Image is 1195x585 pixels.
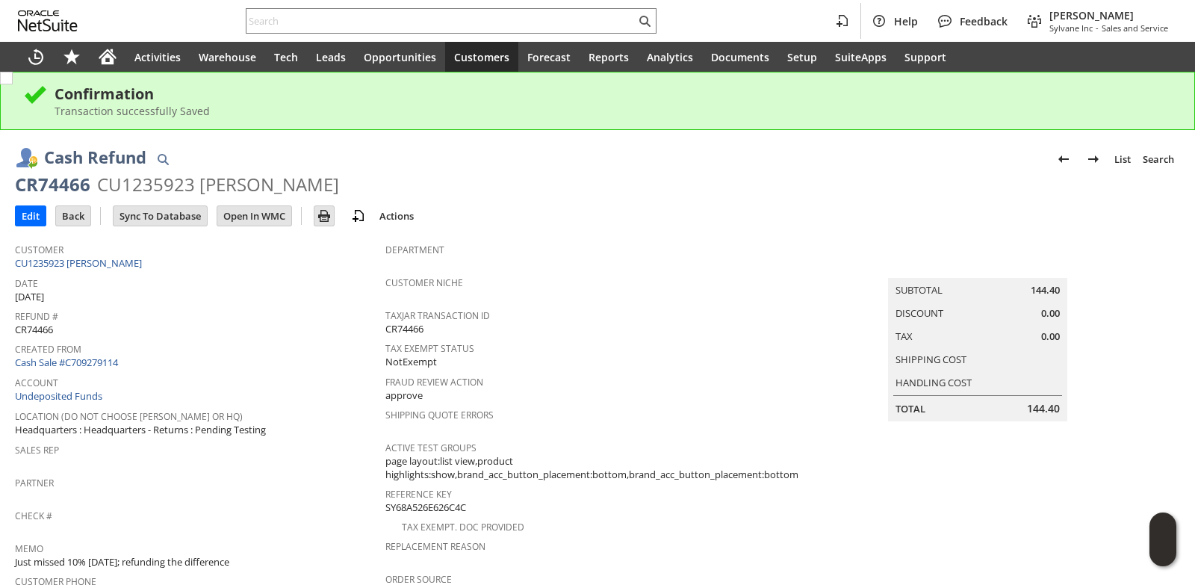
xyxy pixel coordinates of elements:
span: 0.00 [1041,329,1060,344]
a: Analytics [638,42,702,72]
a: Tax Exempt Status [385,342,474,355]
span: Activities [134,50,181,64]
h1: Cash Refund [44,145,146,170]
svg: logo [18,10,78,31]
span: [DATE] [15,290,44,304]
a: CU1235923 [PERSON_NAME] [15,256,146,270]
div: CU1235923 [PERSON_NAME] [97,173,339,196]
img: Previous [1055,150,1073,168]
a: Customer [15,244,63,256]
a: Shipping Quote Errors [385,409,494,421]
div: Confirmation [55,84,1172,104]
span: CR74466 [15,323,53,337]
a: Cash Sale #C709279114 [15,356,118,369]
span: Forecast [527,50,571,64]
span: Help [894,14,918,28]
svg: Home [99,48,117,66]
a: Account [15,377,58,389]
a: Department [385,244,444,256]
a: Active Test Groups [385,442,477,454]
a: Date [15,277,38,290]
svg: Search [636,12,654,30]
span: Tech [274,50,298,64]
span: [PERSON_NAME] [1049,8,1168,22]
img: Print [315,207,333,225]
span: Leads [316,50,346,64]
a: Tech [265,42,307,72]
span: Support [904,50,946,64]
input: Print [314,206,334,226]
a: Partner [15,477,54,489]
span: - [1096,22,1099,34]
span: Sales and Service [1102,22,1168,34]
a: Total [896,402,925,415]
a: Undeposited Funds [15,389,102,403]
svg: Recent Records [27,48,45,66]
a: List [1108,147,1137,171]
a: Leads [307,42,355,72]
span: Just missed 10% [DATE]; refunding the difference [15,555,229,569]
span: approve [385,389,423,403]
a: Support [896,42,955,72]
span: CR74466 [385,322,423,336]
a: Home [90,42,125,72]
span: 144.40 [1031,283,1060,297]
a: Forecast [518,42,580,72]
a: Customer Niche [385,276,463,289]
input: Search [246,12,636,30]
input: Open In WMC [217,206,291,226]
div: Shortcuts [54,42,90,72]
iframe: Click here to launch Oracle Guided Learning Help Panel [1149,513,1176,566]
img: Quick Find [154,150,172,168]
a: Setup [778,42,826,72]
a: Documents [702,42,778,72]
a: Handling Cost [896,376,972,389]
a: Memo [15,542,43,555]
span: Analytics [647,50,693,64]
span: Oracle Guided Learning Widget. To move around, please hold and drag [1149,540,1176,567]
span: SuiteApps [835,50,887,64]
caption: Summary [888,254,1067,278]
a: Location (Do Not choose [PERSON_NAME] or HQ) [15,410,243,423]
a: Created From [15,343,81,356]
span: Feedback [960,14,1008,28]
img: add-record.svg [350,207,367,225]
a: Recent Records [18,42,54,72]
a: Shipping Cost [896,353,966,366]
a: Activities [125,42,190,72]
a: Customers [445,42,518,72]
a: Tax Exempt. Doc Provided [402,521,524,533]
span: SY68A526E626C4C [385,501,466,515]
img: Next [1084,150,1102,168]
a: Reports [580,42,638,72]
span: Opportunities [364,50,436,64]
span: 0.00 [1041,306,1060,321]
a: Opportunities [355,42,445,72]
span: 144.40 [1027,401,1060,416]
div: Transaction successfully Saved [55,104,1172,118]
span: Headquarters : Headquarters - Returns : Pending Testing [15,423,266,437]
span: Sylvane Inc [1049,22,1093,34]
span: Setup [787,50,817,64]
a: SuiteApps [826,42,896,72]
a: Discount [896,306,943,320]
input: Edit [16,206,46,226]
div: CR74466 [15,173,90,196]
svg: Shortcuts [63,48,81,66]
a: Subtotal [896,283,943,297]
a: Tax [896,329,913,343]
a: Search [1137,147,1180,171]
span: page layout:list view,product highlights:show,brand_acc_button_placement:bottom,brand_acc_button_... [385,454,798,482]
a: TaxJar Transaction ID [385,309,490,322]
a: Actions [373,209,420,223]
input: Back [56,206,90,226]
input: Sync To Database [114,206,207,226]
span: Warehouse [199,50,256,64]
a: Check # [15,510,52,522]
span: Customers [454,50,509,64]
a: Warehouse [190,42,265,72]
span: NotExempt [385,355,437,369]
a: Replacement reason [385,540,485,553]
a: Sales Rep [15,444,59,456]
a: Refund # [15,310,58,323]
